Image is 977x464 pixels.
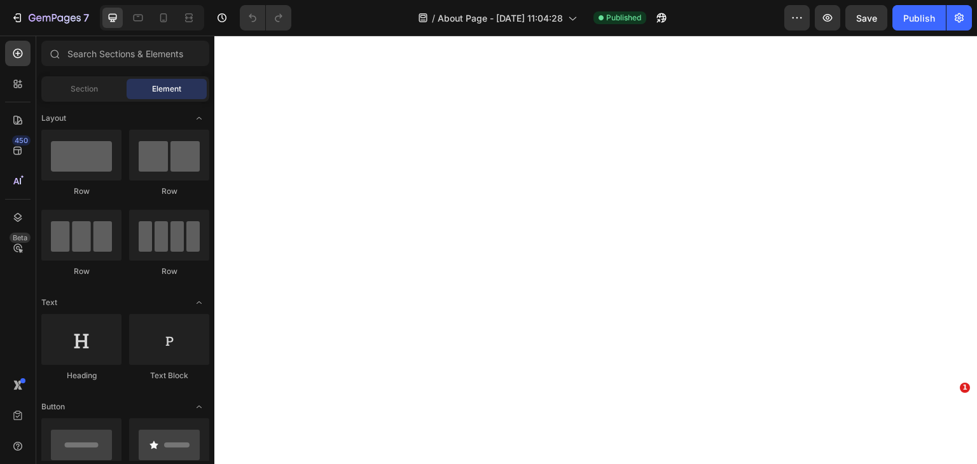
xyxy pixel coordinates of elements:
[41,401,65,413] span: Button
[960,383,970,393] span: 1
[606,12,641,24] span: Published
[41,297,57,308] span: Text
[83,10,89,25] p: 7
[903,11,935,25] div: Publish
[845,5,887,31] button: Save
[41,370,121,381] div: Heading
[41,186,121,197] div: Row
[129,266,209,277] div: Row
[41,41,209,66] input: Search Sections & Elements
[152,83,181,95] span: Element
[214,36,977,464] iframe: Design area
[129,186,209,197] div: Row
[189,292,209,313] span: Toggle open
[240,5,291,31] div: Undo/Redo
[934,402,964,432] iframe: Intercom live chat
[10,233,31,243] div: Beta
[5,5,95,31] button: 7
[189,397,209,417] span: Toggle open
[856,13,877,24] span: Save
[71,83,98,95] span: Section
[41,113,66,124] span: Layout
[438,11,563,25] span: About Page - [DATE] 11:04:28
[432,11,435,25] span: /
[892,5,946,31] button: Publish
[189,108,209,128] span: Toggle open
[41,266,121,277] div: Row
[12,135,31,146] div: 450
[129,370,209,381] div: Text Block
